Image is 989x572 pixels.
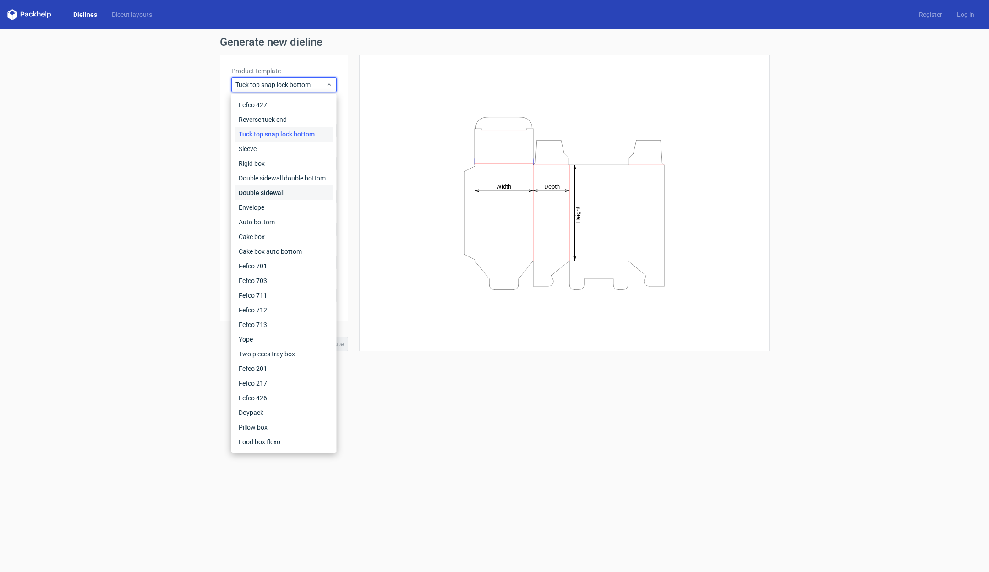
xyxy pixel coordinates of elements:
[235,80,326,89] span: Tuck top snap lock bottom
[235,332,333,347] div: Yope
[496,183,511,190] tspan: Width
[544,183,560,190] tspan: Depth
[235,185,333,200] div: Double sidewall
[104,10,159,19] a: Diecut layouts
[235,156,333,171] div: Rigid box
[235,376,333,391] div: Fefco 217
[235,229,333,244] div: Cake box
[231,66,337,76] label: Product template
[235,259,333,273] div: Fefco 701
[235,98,333,112] div: Fefco 427
[235,435,333,449] div: Food box flexo
[235,215,333,229] div: Auto bottom
[235,405,333,420] div: Doypack
[66,10,104,19] a: Dielines
[235,171,333,185] div: Double sidewall double bottom
[235,361,333,376] div: Fefco 201
[950,10,982,19] a: Log in
[235,303,333,317] div: Fefco 712
[235,317,333,332] div: Fefco 713
[235,200,333,215] div: Envelope
[220,37,770,48] h1: Generate new dieline
[235,112,333,127] div: Reverse tuck end
[235,347,333,361] div: Two pieces tray box
[912,10,950,19] a: Register
[574,206,581,223] tspan: Height
[235,420,333,435] div: Pillow box
[235,142,333,156] div: Sleeve
[235,273,333,288] div: Fefco 703
[235,127,333,142] div: Tuck top snap lock bottom
[235,244,333,259] div: Cake box auto bottom
[235,391,333,405] div: Fefco 426
[235,288,333,303] div: Fefco 711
